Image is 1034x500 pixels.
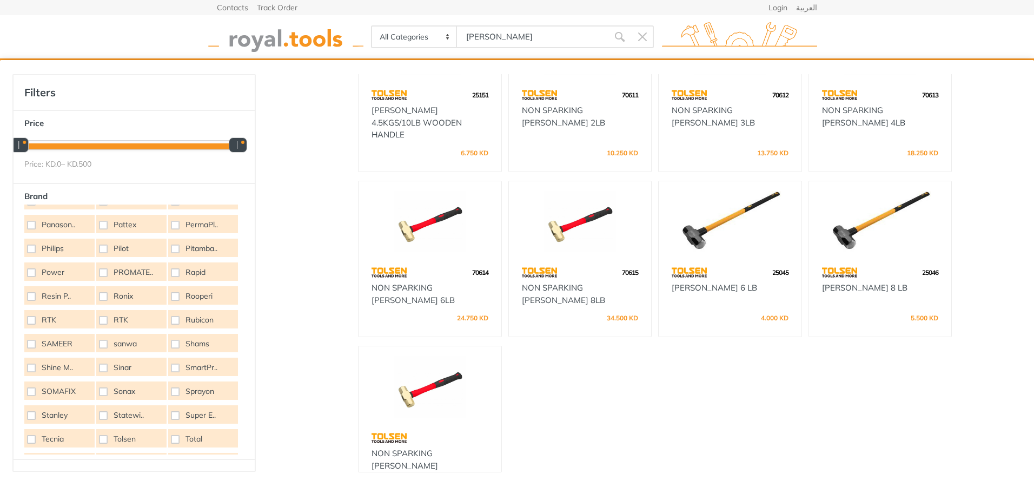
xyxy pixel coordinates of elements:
[208,22,363,52] img: royal.tools Logo
[522,282,605,305] a: NON SPARKING [PERSON_NAME] 8LB
[607,150,638,159] div: 10.250 KD
[185,314,214,325] span: Rubicon
[472,268,488,277] span: 70614
[372,429,407,448] img: 64.webp
[368,191,492,253] img: Royal Tools - NON SPARKING SLEDGE HAMMER 6LB
[114,386,135,397] span: Sonax
[42,362,73,373] span: Shine M..
[42,291,71,301] span: Resin P..
[668,191,792,253] img: Royal Tools - SLEDGE HAMMER 6 LB
[822,105,905,128] a: NON SPARKING [PERSON_NAME] 4LB
[757,150,788,159] div: 13.750 KD
[42,338,72,349] span: SAMEER
[185,243,217,254] span: Pitamba..
[372,85,407,104] img: 64.webp
[522,105,605,128] a: NON SPARKING [PERSON_NAME] 2LB
[372,27,457,47] select: Category
[42,195,65,206] span: Osram
[772,268,788,277] span: 25045
[526,58,606,88] a: Our Specialize
[114,314,128,325] span: RTK
[662,22,817,52] img: royal.tools Logo
[372,282,455,305] a: NON SPARKING [PERSON_NAME] 6LB
[457,315,488,324] div: 24.750 KD
[114,267,153,278] span: PROMATE..
[42,243,64,254] span: Philips
[368,356,492,418] img: Royal Tools - NON SPARKING SLEDGE HAMMER
[372,448,438,471] a: NON SPARKING [PERSON_NAME]
[185,362,217,373] span: SmartPr..
[654,58,721,88] a: Contact Us
[672,263,707,282] img: 64.webp
[761,315,788,324] div: 4.000 KD
[185,219,218,230] span: PermaPl..
[185,433,202,444] span: Total
[42,314,56,325] span: RTK
[42,386,76,397] span: SOMAFIX
[522,85,557,104] img: 64.webp
[672,105,755,128] a: NON SPARKING [PERSON_NAME] 3LB
[185,386,214,397] span: Sprayon
[19,188,249,205] button: Brand
[185,267,206,278] span: Rapid
[114,433,136,444] span: Tolsen
[622,268,638,277] span: 70615
[185,195,213,206] span: Paint Z..
[24,159,244,170] div: Price: KD. – KD.
[922,91,938,99] span: 70613
[42,433,64,444] span: Tecnia
[185,338,209,349] span: Shams
[922,268,938,277] span: 25046
[472,91,488,99] span: 25151
[185,410,216,420] span: Super E..
[114,338,137,349] span: sanwa
[768,4,787,11] a: Login
[457,25,608,48] input: Site search
[42,410,68,420] span: Stanley
[672,282,757,293] a: [PERSON_NAME] 6 LB
[410,58,475,88] a: Categories
[607,315,638,324] div: 34.500 KD
[42,267,64,278] span: Power
[185,291,213,301] span: Rooperi
[461,150,488,159] div: 6.750 KD
[522,263,557,282] img: 64.webp
[114,291,133,301] span: Ronix
[822,263,857,282] img: 64.webp
[217,4,248,11] a: Contacts
[372,105,462,140] a: [PERSON_NAME] 4.5KGS/10LB WOODEN HANDLE
[822,85,857,104] img: 64.webp
[519,191,642,253] img: Royal Tools - NON SPARKING SLEDGE HAMMER 8LB
[606,58,654,88] a: Offers
[907,150,938,159] div: 18.250 KD
[796,4,817,11] a: العربية
[114,243,129,254] span: Pilot
[114,219,136,230] span: Pattex
[57,159,61,169] span: 0
[42,219,75,230] span: Panason..
[911,315,938,324] div: 5.500 KD
[672,85,707,104] img: 64.webp
[257,4,297,11] a: Track Order
[364,58,410,88] a: Home
[19,115,249,131] button: Price
[622,91,638,99] span: 70611
[114,410,144,420] span: Statewi..
[114,195,132,206] span: other
[819,191,942,253] img: Royal Tools - SLEDGE HAMMER 8 LB
[822,282,907,293] a: [PERSON_NAME] 8 LB
[764,58,791,88] a: 0
[24,86,244,99] h4: Filters
[78,159,91,169] span: 500
[772,91,788,99] span: 70612
[114,362,131,373] span: Sinar
[372,263,407,282] img: 64.webp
